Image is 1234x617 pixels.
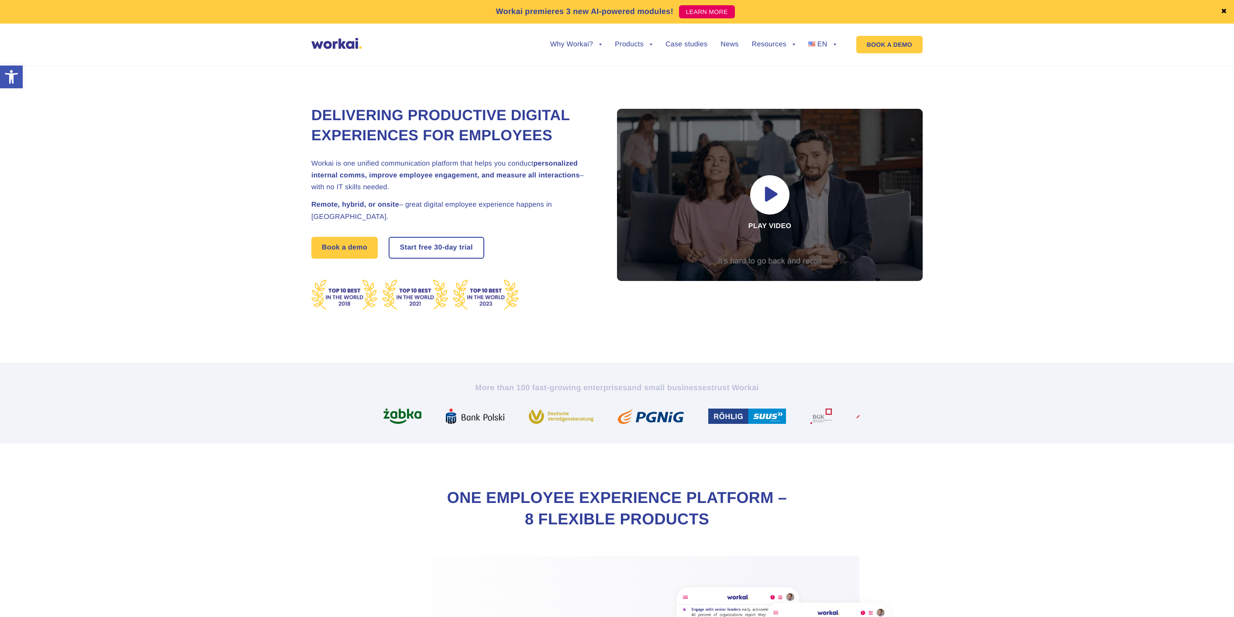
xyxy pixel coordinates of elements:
[390,238,483,258] a: Start free30-daytrial
[311,199,595,222] h2: – great digital employee experience happens in [GEOGRAPHIC_DATA].
[817,41,827,48] span: EN
[856,36,923,53] a: BOOK A DEMO
[311,158,595,194] h2: Workai is one unified communication platform that helps you conduct – with no IT skills needed.
[627,383,711,392] i: and small businesses
[311,201,399,208] strong: Remote, hybrid, or onsite
[550,41,602,48] a: Why Workai?
[615,41,652,48] a: Products
[375,382,859,393] h2: More than 100 fast-growing enterprises trust Workai
[720,41,738,48] a: News
[311,106,595,146] h1: Delivering Productive Digital Experiences for Employees
[1221,8,1227,15] a: ✖
[752,41,795,48] a: Resources
[665,41,707,48] a: Case studies
[617,109,923,281] div: Play video
[442,487,792,530] h2: One Employee Experience Platform – 8 flexible products
[679,5,735,18] a: LEARN MORE
[311,237,378,259] a: Book a demo
[434,244,457,251] i: 30-day
[496,6,673,17] p: Workai premieres 3 new AI-powered modules!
